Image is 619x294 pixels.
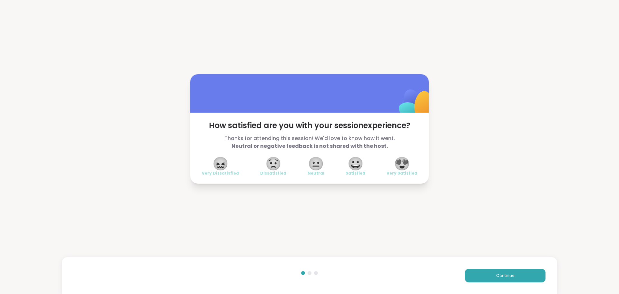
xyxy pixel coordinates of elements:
[346,171,365,176] span: Satisfied
[465,269,545,282] button: Continue
[231,142,388,150] b: Neutral or negative feedback is not shared with the host.
[394,158,410,169] span: 😍
[260,171,286,176] span: Dissatisfied
[202,171,239,176] span: Very Dissatisfied
[496,273,514,279] span: Continue
[308,171,324,176] span: Neutral
[308,158,324,169] span: 😐
[202,135,417,150] span: Thanks for attending this session! We'd love to know how it went.
[384,73,448,137] img: ShareWell Logomark
[387,171,417,176] span: Very Satisfied
[265,158,281,169] span: 😟
[202,120,417,131] span: How satisfied are you with your session experience?
[348,158,364,169] span: 😀
[212,158,229,169] span: 😖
